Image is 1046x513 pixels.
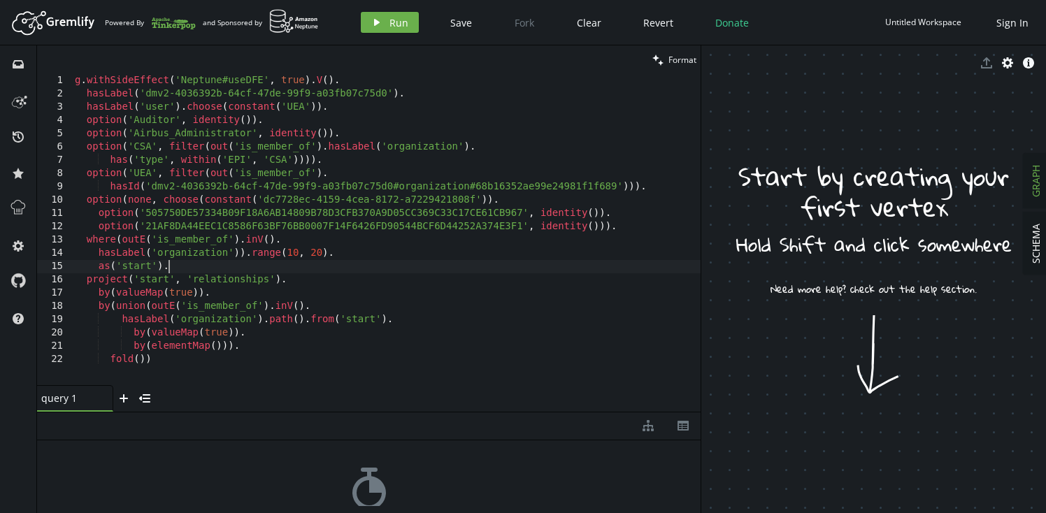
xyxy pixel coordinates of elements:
span: Run [389,16,408,29]
button: Donate [705,12,759,33]
span: SCHEMA [1029,224,1043,263]
div: 12 [37,220,72,233]
div: Powered By [105,10,196,35]
div: 21 [37,340,72,353]
div: 3 [37,101,72,114]
button: Run [361,12,419,33]
span: Donate [715,16,749,29]
div: 15 [37,260,72,273]
div: and Sponsored by [203,9,319,36]
div: 9 [37,180,72,194]
button: Fork [503,12,545,33]
img: AWS Neptune [269,9,319,34]
button: Clear [566,12,612,33]
span: Format [668,54,696,66]
button: Revert [633,12,684,33]
button: Save [440,12,482,33]
div: 1 [37,74,72,87]
div: 8 [37,167,72,180]
div: 2 [37,87,72,101]
span: query 1 [41,391,97,405]
span: Save [450,16,472,29]
button: Format [648,45,701,74]
div: 22 [37,353,72,366]
div: 10 [37,194,72,207]
div: Untitled Workspace [885,17,961,27]
div: 11 [37,207,72,220]
button: Sign In [989,12,1036,33]
span: Clear [577,16,601,29]
span: Fork [515,16,534,29]
div: 13 [37,233,72,247]
span: Revert [643,16,673,29]
div: 19 [37,313,72,326]
div: 6 [37,140,72,154]
span: GRAPH [1029,165,1043,197]
div: 17 [37,287,72,300]
div: 14 [37,247,72,260]
div: 5 [37,127,72,140]
div: 18 [37,300,72,313]
div: 7 [37,154,72,167]
span: Sign In [996,16,1029,29]
div: 4 [37,114,72,127]
div: 16 [37,273,72,287]
div: 20 [37,326,72,340]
